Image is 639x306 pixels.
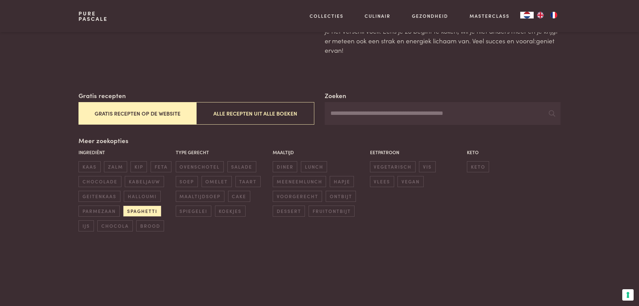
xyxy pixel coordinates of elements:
span: meeneemlunch [273,176,326,187]
span: fruitontbijt [309,206,355,217]
button: Gratis recepten op de website [78,102,196,125]
div: Language [520,12,534,18]
a: NL [520,12,534,18]
span: vegetarisch [370,161,416,172]
span: diner [273,161,297,172]
span: feta [151,161,171,172]
span: spiegelei [176,206,211,217]
span: lunch [301,161,327,172]
span: koekjes [215,206,246,217]
a: FR [547,12,561,18]
span: kabeljauw [125,176,164,187]
span: parmezaan [78,206,119,217]
span: halloumi [124,191,160,202]
span: dessert [273,206,305,217]
span: zalm [104,161,127,172]
span: ijs [78,220,94,231]
button: Alle recepten uit alle boeken [196,102,314,125]
span: taart [235,176,261,187]
span: hapje [330,176,354,187]
a: EN [534,12,547,18]
span: geitenkaas [78,191,120,202]
p: Ingrediënt [78,149,172,156]
span: omelet [202,176,232,187]
span: vegan [397,176,423,187]
a: Masterclass [470,12,510,19]
span: kip [130,161,147,172]
span: cake [228,191,250,202]
span: maaltijdsoep [176,191,224,202]
span: ovenschotel [176,161,224,172]
aside: Language selected: Nederlands [520,12,561,18]
label: Gratis recepten [78,91,126,100]
ul: Language list [534,12,561,18]
p: Maaltijd [273,149,366,156]
span: chocola [97,220,132,231]
a: Culinair [365,12,390,19]
label: Zoeken [325,91,346,100]
span: soep [176,176,198,187]
span: spaghetti [123,206,161,217]
a: Collecties [310,12,343,19]
span: kaas [78,161,100,172]
span: chocolade [78,176,121,187]
p: Keto [467,149,561,156]
a: PurePascale [78,11,108,21]
button: Uw voorkeuren voor toestemming voor trackingtechnologieën [622,289,634,301]
p: Eetpatroon [370,149,464,156]
span: ontbijt [326,191,356,202]
span: brood [136,220,164,231]
span: voorgerecht [273,191,322,202]
span: vis [419,161,435,172]
span: keto [467,161,489,172]
span: salade [227,161,256,172]
span: vlees [370,176,394,187]
a: Gezondheid [412,12,448,19]
p: Type gerecht [176,149,269,156]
